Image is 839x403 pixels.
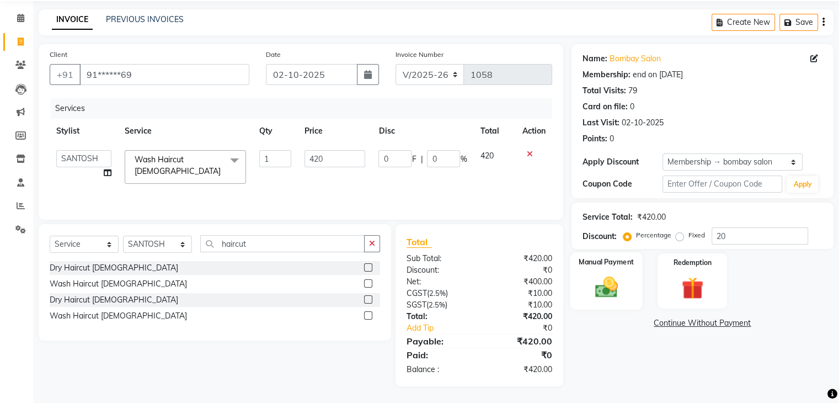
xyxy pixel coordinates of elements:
[622,117,664,129] div: 02-10-2025
[610,133,614,145] div: 0
[479,299,560,311] div: ₹10.00
[396,50,443,60] label: Invoice Number
[372,119,473,144] th: Disc
[662,176,783,193] input: Enter Offer / Coupon Code
[583,69,630,81] div: Membership:
[118,119,253,144] th: Service
[398,311,479,322] div: Total:
[50,310,187,322] div: Wash Haircut [DEMOGRAPHIC_DATA]
[583,211,633,223] div: Service Total:
[479,276,560,288] div: ₹400.00
[583,231,617,242] div: Discount:
[712,14,775,31] button: Create New
[51,98,560,119] div: Services
[583,178,662,190] div: Coupon Code
[52,10,93,30] a: INVOICE
[407,288,427,298] span: CGST
[50,64,81,85] button: +91
[429,300,445,309] span: 2.5%
[266,50,281,60] label: Date
[200,235,365,252] input: Search or Scan
[420,153,423,165] span: |
[398,253,479,264] div: Sub Total:
[479,288,560,299] div: ₹10.00
[398,264,479,276] div: Discount:
[675,274,710,302] img: _gift.svg
[398,288,479,299] div: ( )
[587,274,624,301] img: _cash.svg
[479,264,560,276] div: ₹0
[221,166,226,176] a: x
[407,300,426,310] span: SGST
[473,119,515,144] th: Total
[516,119,552,144] th: Action
[135,155,221,176] span: Wash Haircut [DEMOGRAPHIC_DATA]
[253,119,298,144] th: Qty
[479,335,560,348] div: ₹420.00
[50,119,118,144] th: Stylist
[398,299,479,311] div: ( )
[298,119,372,144] th: Price
[493,322,560,334] div: ₹0
[479,364,560,375] div: ₹420.00
[628,85,637,97] div: 79
[579,257,634,267] label: Manual Payment
[787,176,818,193] button: Apply
[398,348,479,362] div: Paid:
[429,289,446,298] span: 2.5%
[479,348,560,362] div: ₹0
[630,101,634,113] div: 0
[407,236,432,248] span: Total
[637,211,666,223] div: ₹420.00
[574,317,831,329] a: Continue Without Payment
[460,153,467,165] span: %
[479,253,560,264] div: ₹420.00
[636,230,671,240] label: Percentage
[398,364,479,375] div: Balance :
[412,153,416,165] span: F
[50,50,67,60] label: Client
[633,69,683,81] div: end on [DATE]
[479,311,560,322] div: ₹420.00
[610,53,661,65] a: Bombay Salon
[398,276,479,288] div: Net:
[583,101,628,113] div: Card on file:
[674,258,712,268] label: Redemption
[50,278,187,290] div: Wash Haircut [DEMOGRAPHIC_DATA]
[50,262,178,274] div: Dry Haircut [DEMOGRAPHIC_DATA]
[106,14,184,24] a: PREVIOUS INVOICES
[583,156,662,168] div: Apply Discount
[583,53,607,65] div: Name:
[583,117,619,129] div: Last Visit:
[779,14,818,31] button: Save
[50,294,178,306] div: Dry Haircut [DEMOGRAPHIC_DATA]
[398,322,493,334] a: Add Tip
[79,64,249,85] input: Search by Name/Mobile/Email/Code
[688,230,705,240] label: Fixed
[480,151,493,161] span: 420
[583,85,626,97] div: Total Visits:
[583,133,607,145] div: Points:
[398,335,479,348] div: Payable:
